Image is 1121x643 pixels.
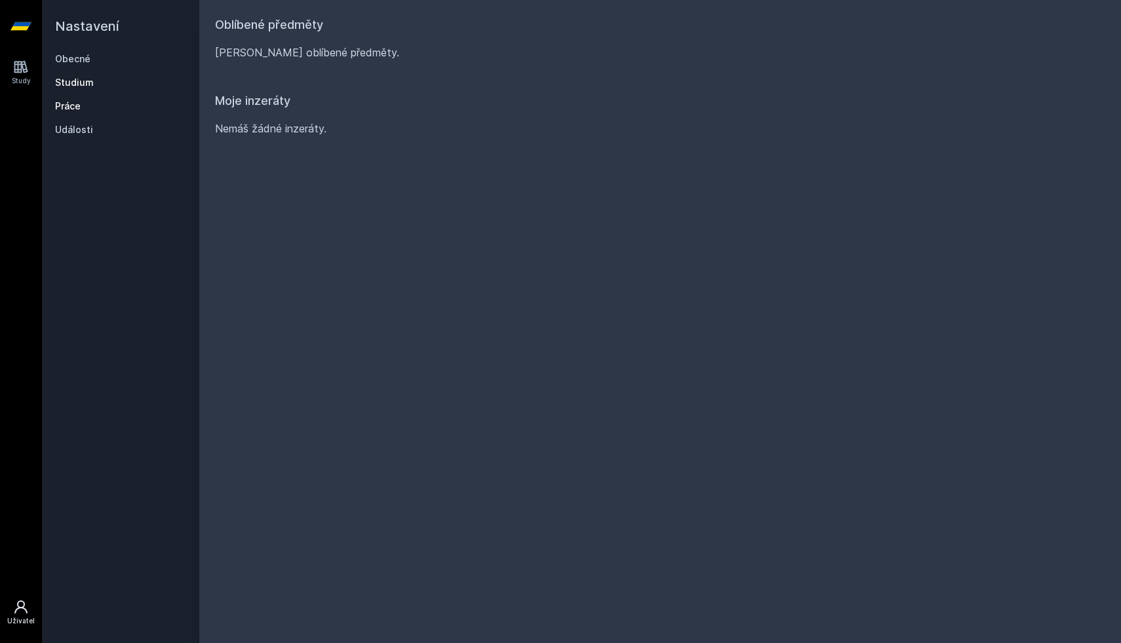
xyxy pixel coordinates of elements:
[215,121,1105,136] div: Nemáš žádné inzeráty.
[215,16,1105,34] h1: Oblíbené předměty
[7,616,35,626] div: Uživatel
[55,52,186,66] a: Obecné
[3,52,39,92] a: Study
[215,92,1105,110] h1: Moje inzeráty
[3,593,39,633] a: Uživatel
[55,76,186,89] a: Studium
[215,45,1105,60] div: [PERSON_NAME] oblíbené předměty.
[12,76,31,86] div: Study
[55,100,186,113] a: Práce
[55,123,186,136] a: Události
